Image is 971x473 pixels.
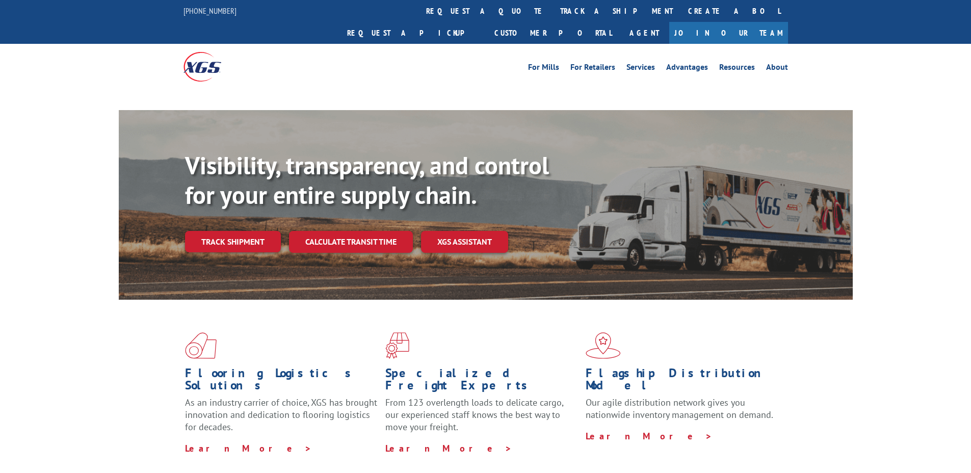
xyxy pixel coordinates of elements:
[586,397,773,421] span: Our agile distribution network gives you nationwide inventory management on demand.
[586,367,778,397] h1: Flagship Distribution Model
[719,63,755,74] a: Resources
[385,397,578,442] p: From 123 overlength loads to delicate cargo, our experienced staff knows the best way to move you...
[619,22,669,44] a: Agent
[185,149,549,211] b: Visibility, transparency, and control for your entire supply chain.
[183,6,237,16] a: [PHONE_NUMBER]
[185,442,312,454] a: Learn More >
[385,442,512,454] a: Learn More >
[487,22,619,44] a: Customer Portal
[185,332,217,359] img: xgs-icon-total-supply-chain-intelligence-red
[185,397,377,433] span: As an industry carrier of choice, XGS has brought innovation and dedication to flooring logistics...
[385,332,409,359] img: xgs-icon-focused-on-flooring-red
[185,231,281,252] a: Track shipment
[528,63,559,74] a: For Mills
[669,22,788,44] a: Join Our Team
[586,430,713,442] a: Learn More >
[185,367,378,397] h1: Flooring Logistics Solutions
[586,332,621,359] img: xgs-icon-flagship-distribution-model-red
[385,367,578,397] h1: Specialized Freight Experts
[289,231,413,253] a: Calculate transit time
[421,231,508,253] a: XGS ASSISTANT
[766,63,788,74] a: About
[626,63,655,74] a: Services
[570,63,615,74] a: For Retailers
[666,63,708,74] a: Advantages
[339,22,487,44] a: Request a pickup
